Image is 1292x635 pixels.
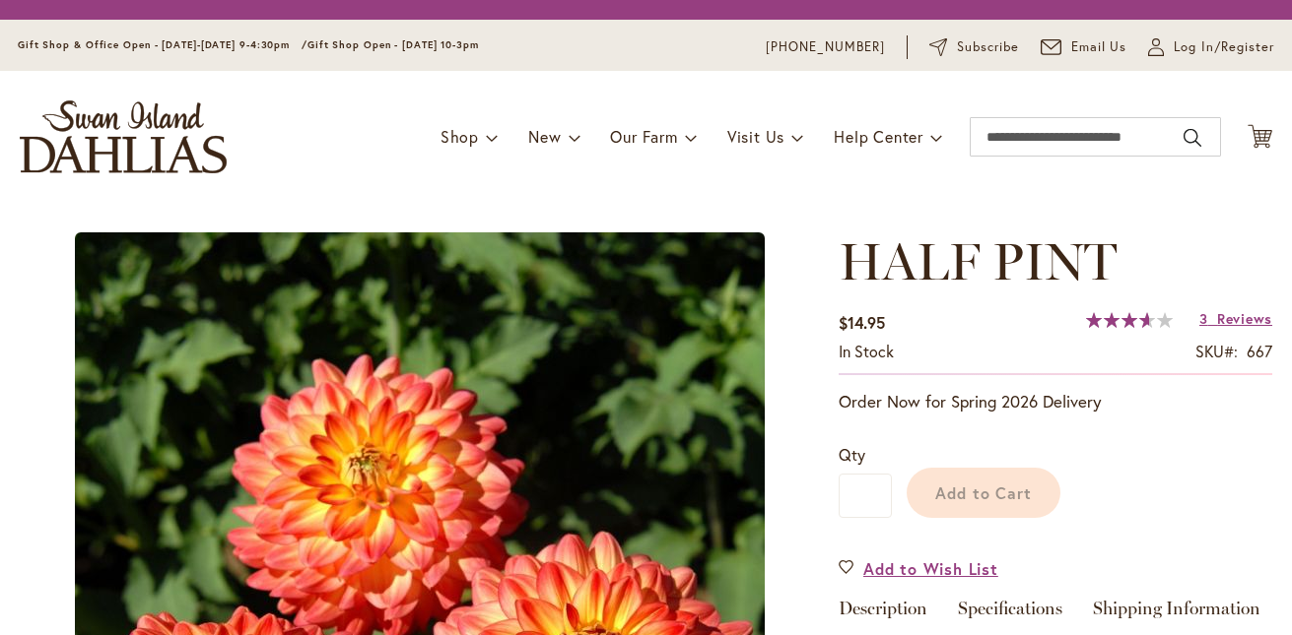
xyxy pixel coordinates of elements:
a: store logo [20,100,227,173]
a: 3 Reviews [1199,309,1272,328]
strong: SKU [1195,341,1238,361]
span: 3 [1199,309,1208,328]
span: Reviews [1217,309,1272,328]
span: Gift Shop & Office Open - [DATE]-[DATE] 9-4:30pm / [18,38,307,51]
span: HALF PINT [839,230,1117,292]
span: Shop [441,126,479,147]
span: Visit Us [727,126,784,147]
div: Detailed Product Info [839,600,1272,628]
span: Subscribe [957,37,1019,57]
button: Search [1184,122,1201,154]
span: Email Us [1071,37,1127,57]
span: Log In/Register [1174,37,1274,57]
a: Specifications [958,600,1062,628]
a: Email Us [1041,37,1127,57]
a: Log In/Register [1148,37,1274,57]
a: Subscribe [929,37,1019,57]
span: In stock [839,341,894,361]
span: Help Center [834,126,923,147]
a: Shipping Information [1093,600,1260,628]
a: Description [839,600,927,628]
span: $14.95 [839,312,885,333]
p: Order Now for Spring 2026 Delivery [839,390,1272,413]
span: New [528,126,561,147]
span: Qty [839,444,865,465]
a: [PHONE_NUMBER] [766,37,885,57]
div: 73% [1086,312,1173,328]
div: 667 [1247,341,1272,363]
span: Gift Shop Open - [DATE] 10-3pm [307,38,479,51]
span: Our Farm [610,126,677,147]
div: Availability [839,341,894,363]
a: Add to Wish List [839,557,998,580]
span: Add to Wish List [863,557,998,580]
